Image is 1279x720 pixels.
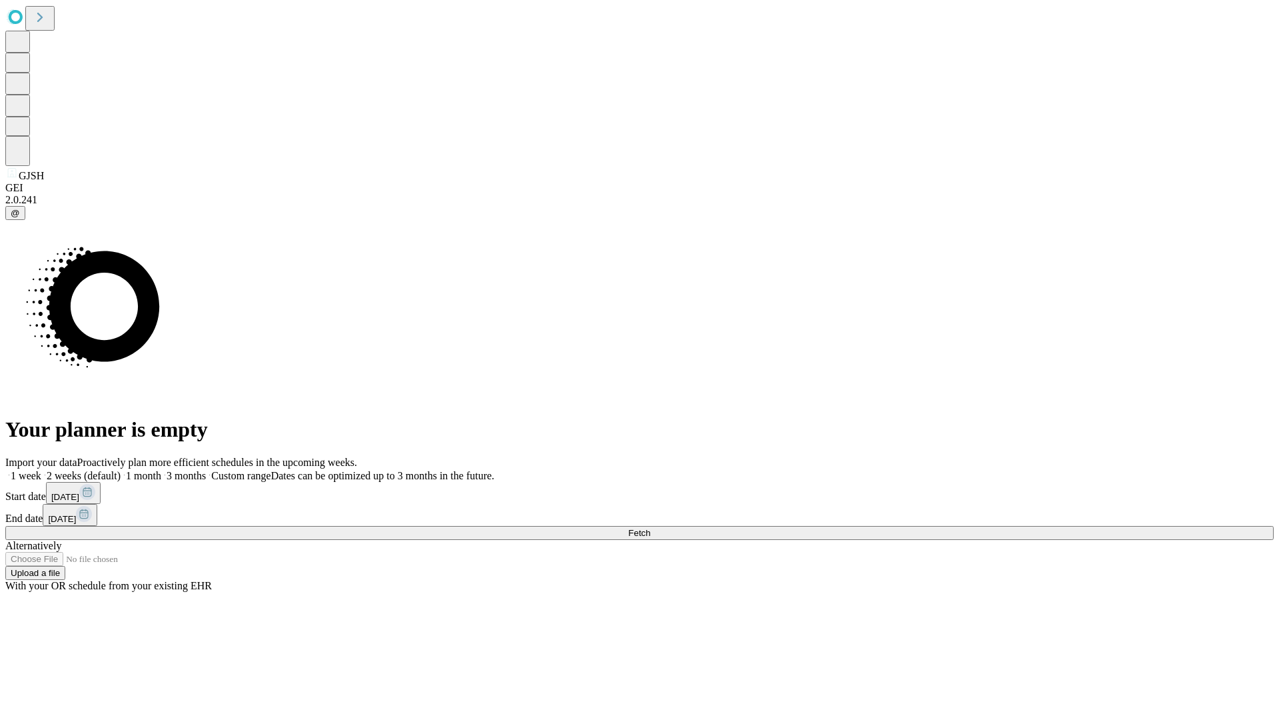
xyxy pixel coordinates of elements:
button: @ [5,206,25,220]
span: GJSH [19,170,44,181]
span: [DATE] [48,514,76,524]
div: End date [5,504,1274,526]
span: With your OR schedule from your existing EHR [5,580,212,591]
div: Start date [5,482,1274,504]
span: Custom range [211,470,270,481]
h1: Your planner is empty [5,417,1274,442]
button: [DATE] [43,504,97,526]
button: Upload a file [5,566,65,580]
div: 2.0.241 [5,194,1274,206]
span: Dates can be optimized up to 3 months in the future. [271,470,494,481]
button: [DATE] [46,482,101,504]
span: 1 week [11,470,41,481]
span: 1 month [126,470,161,481]
span: 2 weeks (default) [47,470,121,481]
span: @ [11,208,20,218]
span: Import your data [5,457,77,468]
span: Fetch [628,528,650,538]
span: Alternatively [5,540,61,551]
div: GEI [5,182,1274,194]
button: Fetch [5,526,1274,540]
span: 3 months [167,470,206,481]
span: Proactively plan more efficient schedules in the upcoming weeks. [77,457,357,468]
span: [DATE] [51,492,79,502]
